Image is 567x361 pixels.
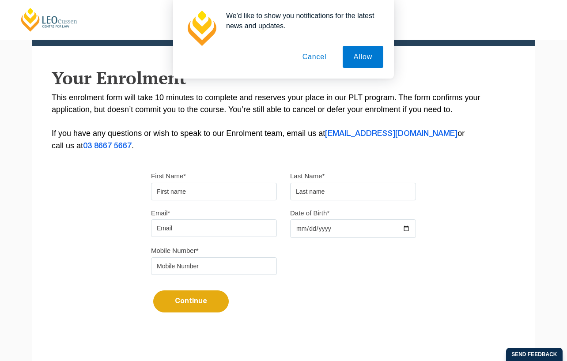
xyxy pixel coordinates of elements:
button: Allow [343,46,383,68]
input: Mobile Number [151,257,277,275]
input: Last name [290,183,416,200]
div: We'd like to show you notifications for the latest news and updates. [219,11,383,31]
button: Cancel [291,46,338,68]
input: Email [151,219,277,237]
img: notification icon [184,11,219,46]
a: [EMAIL_ADDRESS][DOMAIN_NAME] [325,130,457,137]
p: This enrolment form will take 10 minutes to complete and reserves your place in our PLT program. ... [52,92,515,152]
h2: Your Enrolment [52,68,515,87]
label: First Name* [151,172,186,180]
label: Email* [151,209,170,218]
button: Continue [153,290,229,312]
a: 03 8667 5667 [83,143,132,150]
input: First name [151,183,277,200]
label: Last Name* [290,172,325,180]
label: Date of Birth* [290,209,329,218]
label: Mobile Number* [151,246,199,255]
